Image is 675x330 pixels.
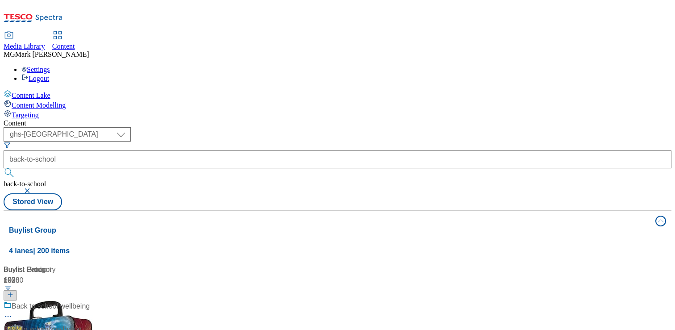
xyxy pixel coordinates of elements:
[12,92,50,99] span: Content Lake
[52,42,75,50] span: Content
[9,225,650,236] h4: Buylist Group
[12,101,66,109] span: Content Modelling
[15,50,89,58] span: Mark [PERSON_NAME]
[4,275,371,286] div: 10000
[4,150,671,168] input: Search
[4,180,46,188] span: back-to-school
[4,211,671,261] button: Buylist Group4 lanes| 200 items
[4,42,45,50] span: Media Library
[4,109,671,119] a: Targeting
[21,66,50,73] a: Settings
[4,119,671,127] div: Content
[4,50,15,58] span: MG
[12,301,90,312] div: Back to school wellbeing
[4,32,45,50] a: Media Library
[21,75,49,82] a: Logout
[4,100,671,109] a: Content Modelling
[4,275,115,286] div: 1538
[4,193,62,210] button: Stored View
[4,142,11,149] svg: Search Filters
[12,111,39,119] span: Targeting
[4,264,371,275] div: Buylist Product
[52,32,75,50] a: Content
[9,247,70,255] span: 4 lanes | 200 items
[4,90,671,100] a: Content Lake
[4,264,115,275] div: Buylist Category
